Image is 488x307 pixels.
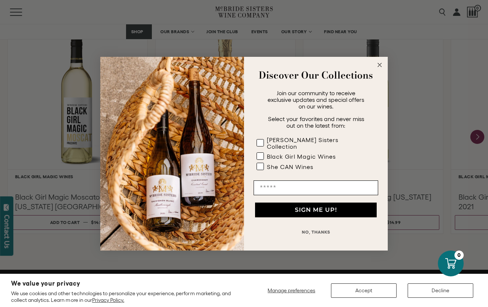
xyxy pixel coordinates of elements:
p: We use cookies and other technologies to personalize your experience, perform marketing, and coll... [11,290,240,303]
strong: Discover Our Collections [259,68,373,82]
div: [PERSON_NAME] Sisters Collection [267,137,363,150]
a: Privacy Policy. [92,297,124,303]
button: Accept [331,283,397,298]
div: 0 [454,251,464,260]
input: Email [254,180,378,195]
span: Join our community to receive exclusive updates and special offers on our wines. [268,90,364,110]
div: Black Girl Magic Wines [267,153,336,160]
img: 42653730-7e35-4af7-a99d-12bf478283cf.jpeg [100,57,244,251]
div: She CAN Wines [267,163,313,170]
button: Close dialog [375,61,384,69]
span: Manage preferences [268,287,315,293]
button: Manage preferences [263,283,320,298]
span: Select your favorites and never miss out on the latest from: [268,115,364,129]
button: SIGN ME UP! [255,203,377,217]
h2: We value your privacy [11,280,240,287]
button: NO, THANKS [254,225,378,239]
button: Decline [408,283,473,298]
